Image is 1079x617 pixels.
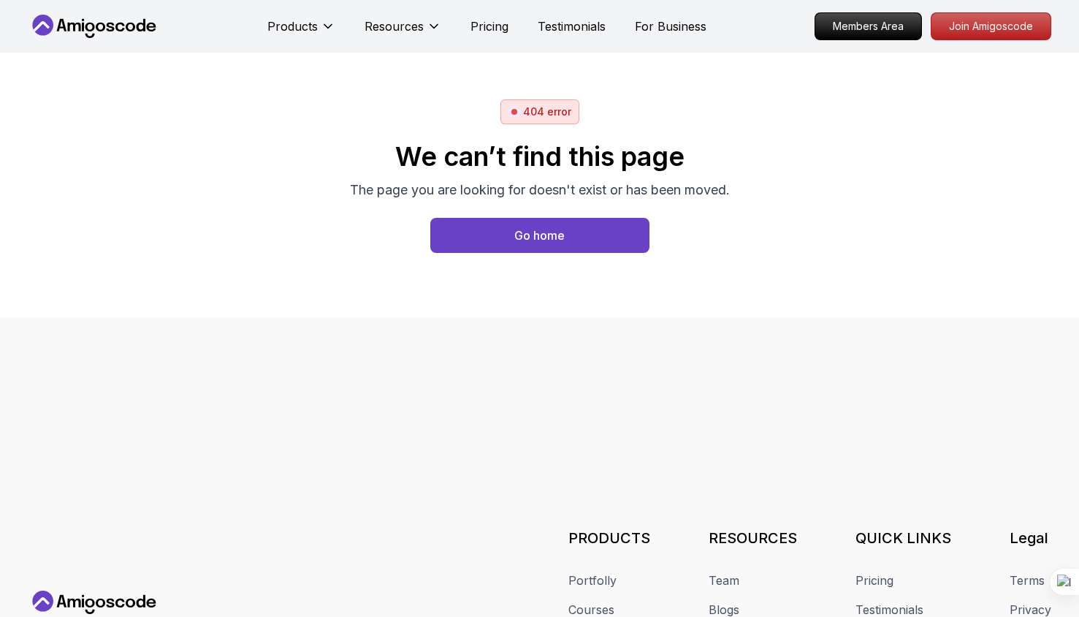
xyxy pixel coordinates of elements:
p: The page you are looking for doesn't exist or has been moved. [350,180,730,200]
a: Testimonials [538,18,606,35]
p: 404 error [523,105,571,119]
a: Pricing [855,572,893,589]
button: Resources [365,18,441,47]
a: Home page [430,218,649,253]
p: Resources [365,18,424,35]
a: For Business [635,18,706,35]
h3: QUICK LINKS [855,528,951,548]
a: Pricing [470,18,508,35]
h3: Legal [1010,528,1051,548]
div: Go home [514,227,565,244]
button: Products [267,18,335,47]
button: Go home [430,218,649,253]
p: Members Area [815,13,921,39]
a: Team [709,572,739,589]
p: Products [267,18,318,35]
h3: PRODUCTS [568,528,650,548]
a: Members Area [815,12,922,40]
a: Portfolly [568,572,617,589]
a: Terms [1010,572,1045,589]
h2: We can’t find this page [350,142,730,171]
h3: RESOURCES [709,528,797,548]
p: Join Amigoscode [931,13,1051,39]
a: Join Amigoscode [931,12,1051,40]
